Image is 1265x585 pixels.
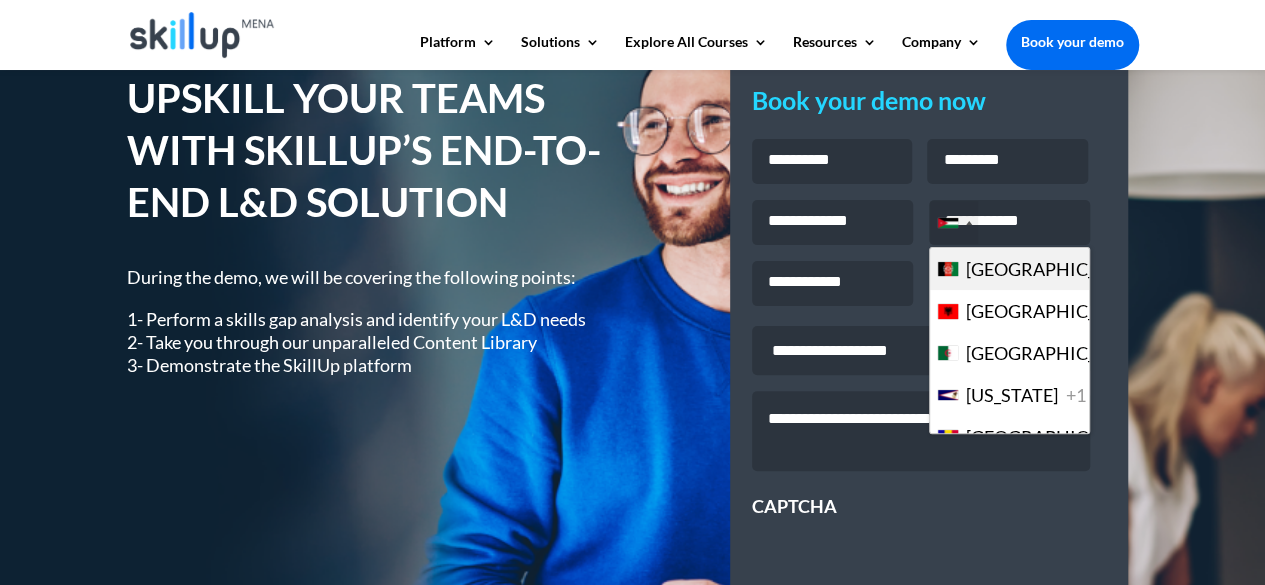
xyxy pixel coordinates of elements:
[625,35,768,69] a: Explore All Courses
[752,88,1106,123] h3: Book your demo now
[130,12,275,58] img: Skillup Mena
[1006,20,1139,64] a: Book your demo
[966,340,1147,366] span: [GEOGRAPHIC_DATA]
[127,266,605,378] div: During the demo, we will be covering the following points:
[752,495,837,518] label: CAPTCHA
[966,298,1147,324] span: [GEOGRAPHIC_DATA]
[127,72,605,238] h1: UPSKILL YOUR TEAMS WITH SKILLUP’S END-TO-END L&D SOLUTION
[902,35,981,69] a: Company
[966,256,1147,282] span: [GEOGRAPHIC_DATA]
[930,201,978,244] div: Selected country
[930,248,1089,433] ul: List of countries
[966,382,1058,408] span: [US_STATE]
[521,35,600,69] a: Solutions
[1066,382,1086,408] span: +1
[420,35,496,69] a: Platform
[793,35,877,69] a: Resources
[1165,489,1265,585] iframe: Chat Widget
[127,308,605,378] p: 1- Perform a skills gap analysis and identify your L&D needs 2- Take you through our unparalleled...
[966,424,1147,450] span: [GEOGRAPHIC_DATA]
